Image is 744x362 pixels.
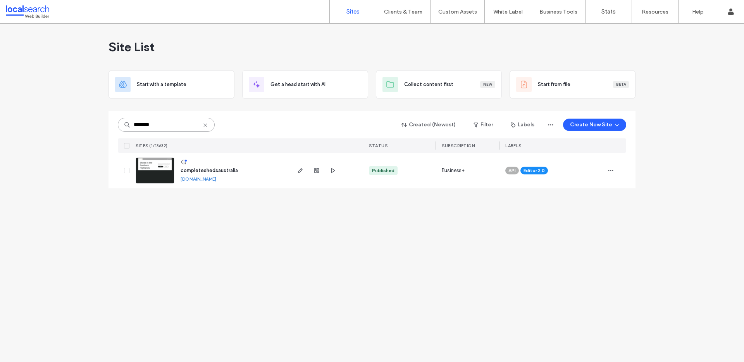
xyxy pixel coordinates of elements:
[346,8,360,15] label: Sites
[480,81,495,88] div: New
[376,70,502,99] div: Collect content firstNew
[270,81,325,88] span: Get a head start with AI
[181,167,238,173] a: completeshedsaustralia
[642,9,668,15] label: Resources
[372,167,394,174] div: Published
[108,70,234,99] div: Start with a template
[18,5,34,12] span: Help
[369,143,387,148] span: STATUS
[404,81,453,88] span: Collect content first
[242,70,368,99] div: Get a head start with AI
[181,176,216,182] a: [DOMAIN_NAME]
[505,143,521,148] span: LABELS
[466,119,501,131] button: Filter
[601,8,616,15] label: Stats
[137,81,186,88] span: Start with a template
[493,9,523,15] label: White Label
[504,119,541,131] button: Labels
[538,81,570,88] span: Start from file
[539,9,577,15] label: Business Tools
[508,167,516,174] span: API
[563,119,626,131] button: Create New Site
[442,143,475,148] span: Subscription
[395,119,463,131] button: Created (Newest)
[692,9,704,15] label: Help
[524,167,545,174] span: Editor 2.0
[613,81,629,88] div: Beta
[136,143,168,148] span: SITES (1/13632)
[384,9,422,15] label: Clients & Team
[442,167,465,174] span: Business+
[438,9,477,15] label: Custom Assets
[108,39,155,55] span: Site List
[510,70,635,99] div: Start from fileBeta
